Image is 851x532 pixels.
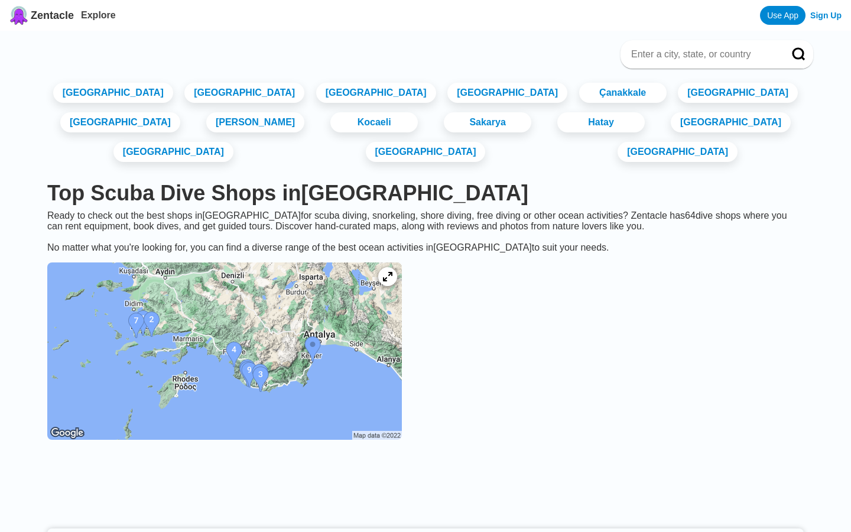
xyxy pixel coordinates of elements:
[47,181,804,206] h1: Top Scuba Dive Shops in [GEOGRAPHIC_DATA]
[9,6,28,25] img: Zentacle logo
[31,9,74,22] span: Zentacle
[47,262,402,440] img: Turkey dive site map
[60,112,180,132] a: [GEOGRAPHIC_DATA]
[447,83,567,103] a: [GEOGRAPHIC_DATA]
[38,210,813,253] div: Ready to check out the best shops in [GEOGRAPHIC_DATA] for scuba diving, snorkeling, shore diving...
[81,10,116,20] a: Explore
[760,6,805,25] a: Use App
[366,142,486,162] a: [GEOGRAPHIC_DATA]
[618,142,738,162] a: [GEOGRAPHIC_DATA]
[38,253,411,452] a: Turkey dive site map
[330,112,418,132] a: Kocaeli
[316,83,436,103] a: [GEOGRAPHIC_DATA]
[444,112,531,132] a: Sakarya
[184,83,304,103] a: [GEOGRAPHIC_DATA]
[113,142,233,162] a: [GEOGRAPHIC_DATA]
[9,6,74,25] a: Zentacle logoZentacle
[579,83,667,103] a: Çanakkale
[557,112,645,132] a: Hatay
[671,112,791,132] a: [GEOGRAPHIC_DATA]
[53,83,173,103] a: [GEOGRAPHIC_DATA]
[630,48,775,60] input: Enter a city, state, or country
[206,112,304,132] a: [PERSON_NAME]
[810,11,842,20] a: Sign Up
[678,83,798,103] a: [GEOGRAPHIC_DATA]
